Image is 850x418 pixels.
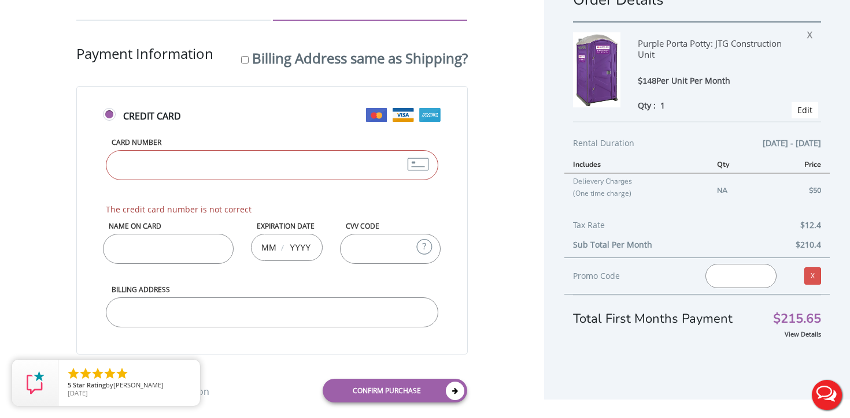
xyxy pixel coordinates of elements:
[91,367,105,380] li: 
[340,221,441,231] label: CVV Code
[763,136,821,150] span: [DATE] - [DATE]
[113,380,164,389] span: [PERSON_NAME]
[103,221,234,231] label: Name on Card
[323,379,467,402] a: Confirm purchase
[73,380,106,389] span: Star Rating
[573,136,821,156] div: Rental Duration
[573,187,700,199] p: (One time charge)
[765,156,830,173] th: Price
[115,367,129,380] li: 
[103,367,117,380] li: 
[656,75,730,86] span: Per Unit Per Month
[261,236,276,259] input: MM
[251,221,323,231] label: Expiration Date
[289,236,312,259] input: YYYY
[638,99,799,111] div: Qty :
[106,204,438,215] span: The credit card number is not correct
[76,44,467,86] div: Payment Information
[68,380,71,389] span: 5
[279,242,285,253] span: /
[106,137,438,147] label: Card Number
[765,173,830,206] td: $50
[564,173,708,206] td: Delievery Charges
[638,32,799,74] div: Purple Porta Potty: JTG Construction Unit
[807,25,818,40] span: X
[106,285,438,294] label: Billing Address
[24,371,47,394] img: Review Rating
[797,104,812,115] a: Edit
[785,330,821,338] a: View Details
[800,218,821,232] span: $12.4
[708,156,765,173] th: Qty
[773,313,821,325] span: $215.65
[68,382,191,390] span: by
[68,389,88,397] span: [DATE]
[79,367,93,380] li: 
[660,100,665,111] span: 1
[103,110,441,135] label: Credit Card
[573,239,652,250] b: Sub Total Per Month
[638,74,799,88] div: $148
[252,48,468,68] label: Billing Address same as Shipping?
[804,372,850,418] button: Live Chat
[573,294,821,328] div: Total First Months Payment
[804,267,821,285] a: X
[796,239,821,250] b: $210.4
[66,367,80,380] li: 
[573,269,689,283] div: Promo Code
[564,156,708,173] th: Includes
[573,218,821,238] div: Tax Rate
[708,173,765,206] td: NA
